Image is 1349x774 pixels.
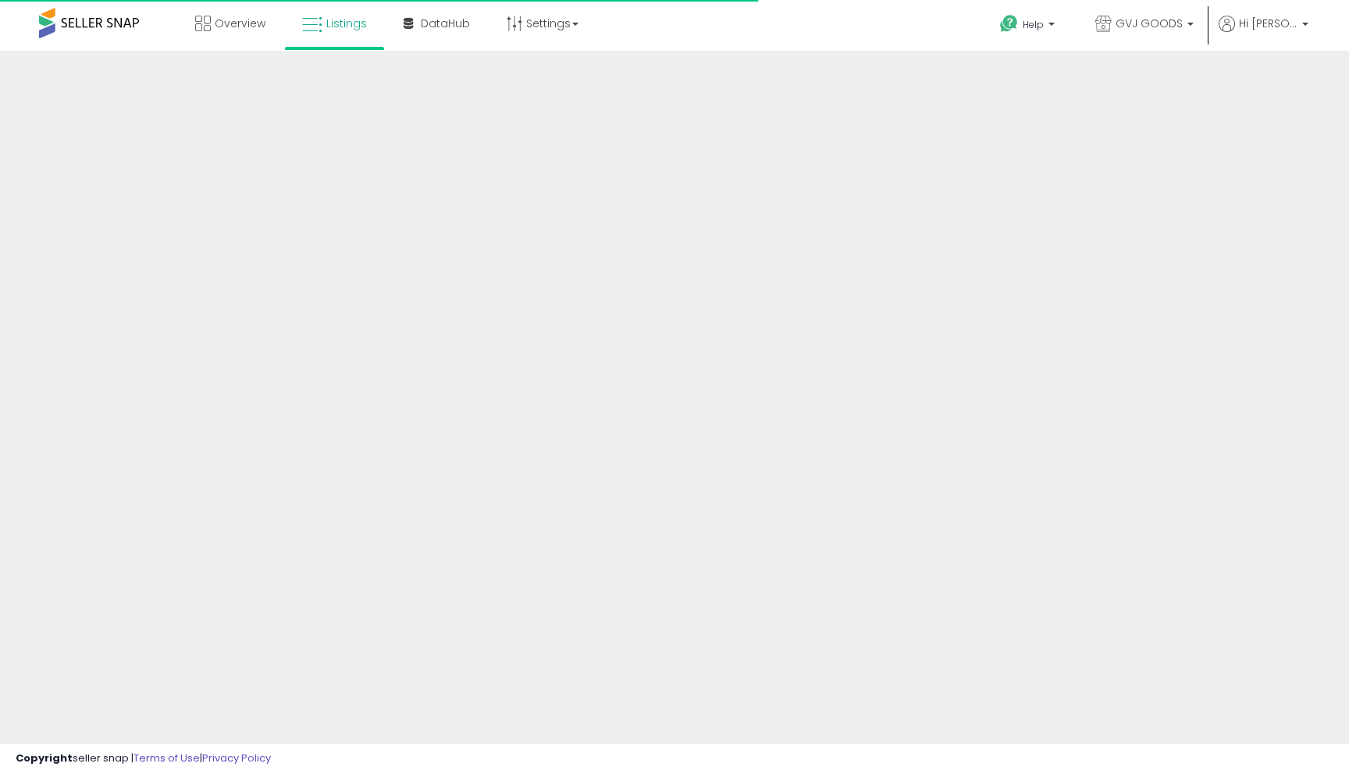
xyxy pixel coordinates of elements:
span: Listings [326,16,367,31]
span: Hi [PERSON_NAME] [1239,16,1297,31]
span: DataHub [421,16,470,31]
span: Help [1023,18,1044,31]
i: Get Help [999,14,1019,34]
span: Overview [215,16,265,31]
span: GVJ GOODS [1116,16,1183,31]
a: Help [988,2,1070,51]
a: Hi [PERSON_NAME] [1219,16,1308,51]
